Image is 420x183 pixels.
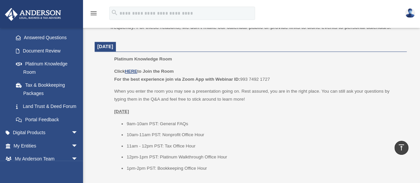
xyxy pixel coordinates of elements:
[111,9,118,16] i: search
[126,131,402,139] li: 10am-11am PST: Nonprofit Office Hour
[114,69,174,74] b: Click to Join the Room
[71,126,85,140] span: arrow_drop_down
[397,143,405,151] i: vertical_align_top
[126,164,402,172] li: 1pm-2pm PST: Bookkeeping Office Hour
[9,79,88,100] a: Tax & Bookkeeping Packages
[9,100,88,113] a: Land Trust & Deed Forum
[3,8,63,21] img: Anderson Advisors Platinum Portal
[9,31,88,45] a: Answered Questions
[114,77,240,82] b: For the best experience join via Zoom App with Webinar ID:
[90,12,98,17] a: menu
[114,109,129,114] u: [DATE]
[5,152,88,166] a: My Anderson Teamarrow_drop_down
[90,9,98,17] i: menu
[71,139,85,153] span: arrow_drop_down
[126,142,402,150] li: 11am - 12pm PST: Tax Office Hour
[5,139,88,152] a: My Entitiesarrow_drop_down
[114,56,172,61] span: Platinum Knowledge Room
[126,153,402,161] li: 12pm-1pm PST: Platinum Walkthrough Office Hour
[394,141,408,155] a: vertical_align_top
[71,152,85,166] span: arrow_drop_down
[9,57,85,79] a: Platinum Knowledge Room
[126,120,402,128] li: 9am-10am PST: General FAQs
[114,87,402,103] p: When you enter the room you may see a presentation going on. Rest assured, you are in the right p...
[125,69,137,74] a: HERE
[9,44,88,57] a: Document Review
[97,44,113,49] span: [DATE]
[9,113,88,126] a: Portal Feedback
[114,67,402,83] p: 993 7492 1727
[5,126,88,139] a: Digital Productsarrow_drop_down
[405,8,415,18] img: User Pic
